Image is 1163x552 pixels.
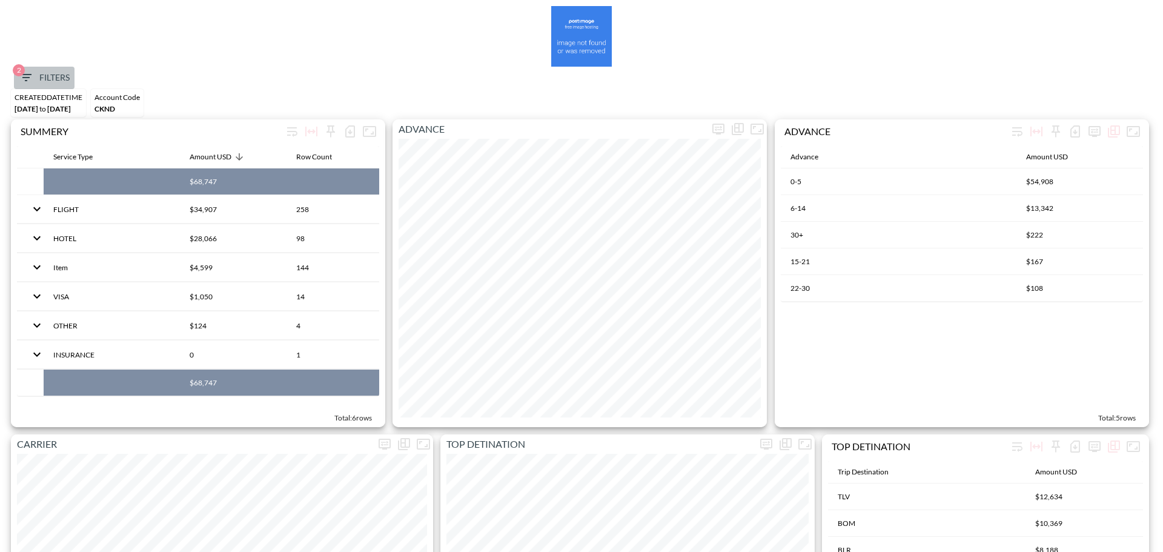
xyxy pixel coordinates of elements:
[11,437,375,451] p: CARRIER
[1026,150,1068,164] div: Amount USD
[781,195,1016,222] th: 6-14
[1098,413,1136,422] span: Total: 5 rows
[21,125,282,137] div: SUMMERY
[1085,437,1104,456] button: more
[180,341,286,369] th: 0
[781,275,1016,302] th: 22-30
[44,224,180,253] th: HOTEL
[1025,484,1143,510] th: $12,634
[15,93,82,102] div: CREATEDDATETIME
[440,437,757,451] p: TOP DETINATION
[180,168,286,195] th: $68,747
[757,434,776,454] span: Display settings
[53,150,108,164] span: Service Type
[27,315,47,336] button: expand row
[15,104,71,113] span: [DATE] [DATE]
[287,341,379,369] th: 1
[1035,465,1077,479] div: Amount USD
[334,413,372,422] span: Total: 6 rows
[1035,465,1093,479] span: Amount USD
[180,370,286,396] th: $68,747
[709,119,728,139] span: Display settings
[832,441,1007,452] div: TOP DETINATION
[53,150,93,164] div: Service Type
[1007,437,1027,456] div: Wrap text
[287,282,379,311] th: 14
[180,195,286,224] th: $34,907
[287,224,379,253] th: 98
[414,434,433,454] button: Fullscreen
[14,67,75,89] button: 2Filters
[190,150,231,164] div: Amount USD
[1124,437,1143,456] button: Fullscreen
[94,93,140,102] div: Account Code
[296,150,348,164] span: Row Count
[838,465,904,479] span: Trip Destination
[790,150,818,164] div: Advance
[1046,122,1065,141] div: Sticky left columns: 0
[27,286,47,307] button: expand row
[394,434,414,454] div: Show as…
[747,119,767,139] button: Fullscreen
[27,257,47,278] button: expand row
[287,311,379,340] th: 4
[180,224,286,253] th: $28,066
[393,122,709,136] p: ADVANCE
[1046,437,1065,456] div: Sticky left columns: 0
[180,253,286,282] th: $4,599
[1085,122,1104,141] span: Display settings
[728,119,747,139] div: Show as…
[795,434,815,454] button: Fullscreen
[296,150,332,164] div: Row Count
[180,311,286,340] th: $124
[375,434,394,454] button: more
[1085,437,1104,456] span: Display settings
[44,195,180,224] th: FLIGHT
[790,150,834,164] span: Advance
[781,168,1016,195] th: 0-5
[44,253,180,282] th: Item
[302,122,321,141] div: Toggle table layout between fixed and auto (default: auto)
[13,64,25,76] span: 2
[44,311,180,340] th: OTHER
[828,484,1025,510] th: TLV
[44,341,180,369] th: INSURANCE
[551,6,612,67] img: amsalem-2.png
[94,104,115,113] span: CKND
[781,248,1016,275] th: 15-21
[1016,222,1143,248] th: $222
[27,228,47,248] button: expand row
[781,222,1016,248] th: 30+
[828,510,1025,537] th: BOM
[1027,437,1046,456] div: Toggle table layout between fixed and auto (default: auto)
[19,70,70,85] span: Filters
[1124,122,1143,141] button: Fullscreen
[375,434,394,454] span: Display settings
[1025,510,1143,537] th: $10,369
[27,344,47,365] button: expand row
[784,125,1007,137] div: ADVANCE
[287,195,379,224] th: 258
[190,150,247,164] span: Amount USD
[1085,122,1104,141] button: more
[1016,248,1143,275] th: $167
[180,282,286,311] th: $1,050
[360,122,379,141] button: Fullscreen
[287,253,379,282] th: 144
[1104,122,1124,141] div: Show as…
[27,199,47,219] button: expand row
[39,104,46,113] span: to
[44,282,180,311] th: VISA
[1016,168,1143,195] th: $54,908
[321,122,340,141] div: Sticky left columns: 0
[1104,437,1124,456] div: Show as…
[709,119,728,139] button: more
[1007,122,1027,141] div: Wrap text
[1016,275,1143,302] th: $108
[1026,150,1084,164] span: Amount USD
[1016,195,1143,222] th: $13,342
[776,434,795,454] div: Show as…
[757,434,776,454] button: more
[838,465,889,479] div: Trip Destination
[1027,122,1046,141] div: Toggle table layout between fixed and auto (default: auto)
